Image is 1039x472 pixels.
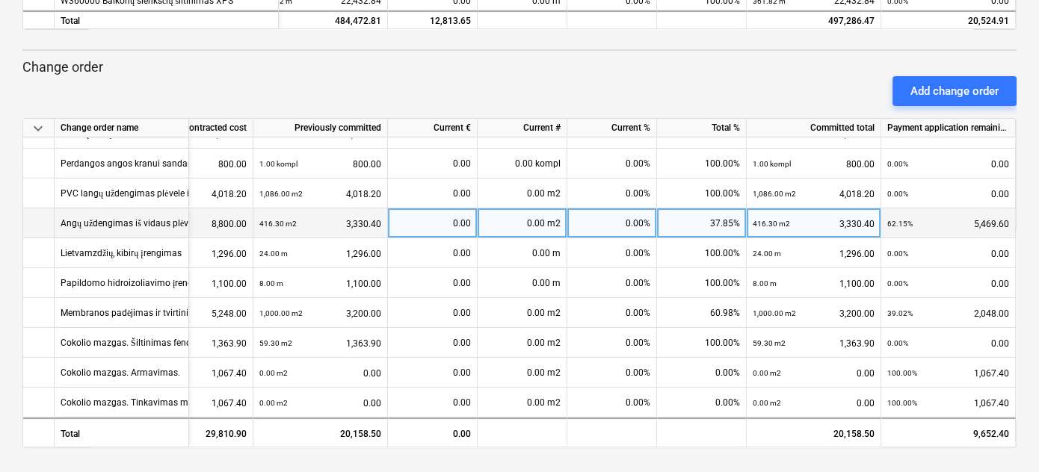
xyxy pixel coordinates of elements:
[61,328,203,357] div: Cokolio mazgas. Šiltinimas fenoliu.
[881,417,1016,447] div: 9,652.40
[887,208,1009,239] div: 5,469.60
[259,399,288,407] small: 0.00 m2
[753,358,875,388] div: 0.00
[753,369,781,377] small: 0.00 m2
[259,12,381,31] div: 484,472.81
[657,119,747,137] div: Total %
[478,298,567,328] div: 0.00 m2
[478,178,567,208] div: 0.00 m2
[253,417,388,447] div: 20,158.50
[753,178,875,209] div: 4,018.20
[259,388,381,418] div: 0.00
[657,268,747,298] div: 100.00%
[747,119,881,137] div: Committed total
[747,417,881,447] div: 20,158.50
[753,208,875,239] div: 3,330.40
[887,238,1009,269] div: 0.00
[478,328,567,358] div: 0.00 m2
[887,369,917,377] small: 100.00%
[567,358,657,388] div: 0.00%
[394,238,471,268] div: 0.00
[55,10,279,29] div: Total
[887,358,1009,388] div: 1,067.40
[887,220,913,228] small: 62.15%
[657,178,747,208] div: 100.00%
[753,339,786,347] small: 59.30 m2
[394,149,471,178] div: 0.00
[394,358,471,388] div: 0.00
[61,238,182,267] div: Lietvamzdžių, kibirų įrengimas
[394,208,471,238] div: 0.00
[747,10,881,29] div: 497,286.47
[394,178,471,208] div: 0.00
[61,268,247,297] div: Papildomo hidroizoliavimo įrengimas terasoje
[259,298,381,329] div: 3,200.00
[753,399,781,407] small: 0.00 m2
[61,298,254,327] div: Membranos padėjimas ir tvirtinimas "sraigėmis"
[259,279,283,288] small: 8.00 m
[61,178,242,208] div: PVC langų uždengimas plėvele iš abiejų pusių
[259,220,297,228] small: 416.30 m2
[753,160,791,168] small: 1.00 kompl
[259,178,381,209] div: 4,018.20
[388,417,478,447] div: 0.00
[887,149,1009,179] div: 0.00
[567,119,657,137] div: Current %
[478,388,567,417] div: 0.00 m2
[753,220,790,228] small: 416.30 m2
[753,190,796,198] small: 1,086.00 m2
[753,298,875,329] div: 3,200.00
[753,309,796,317] small: 1,000.00 m2
[567,208,657,238] div: 0.00%
[887,190,908,198] small: 0.00%
[61,358,180,387] div: Cokolio mazgas. Armavimas.
[753,279,777,288] small: 8.00 m
[887,268,1009,299] div: 0.00
[388,10,478,29] div: 12,813.65
[887,12,1009,31] div: 20,524.91
[753,388,875,418] div: 0.00
[881,119,1016,137] div: Payment application remaining
[887,160,908,168] small: 0.00%
[259,369,288,377] small: 0.00 m2
[657,208,747,238] div: 37.85%
[753,149,875,179] div: 800.00
[753,249,781,258] small: 24.00 m
[478,119,567,137] div: Current #
[753,268,875,299] div: 1,100.00
[394,388,471,417] div: 0.00
[887,178,1009,209] div: 0.00
[478,268,567,298] div: 0.00 m
[478,358,567,388] div: 0.00 m2
[61,208,281,237] div: Angų uždengimas iš vidaus plėvele su mediniu karkasu
[61,388,297,417] div: Cokolio mazgas. Tinkavimas mozaikiniu tinku.
[55,119,189,137] div: Change order name
[394,328,471,358] div: 0.00
[567,298,657,328] div: 0.00%
[887,399,917,407] small: 100.00%
[259,309,303,317] small: 1,000.00 m2
[394,298,471,328] div: 0.00
[394,268,471,298] div: 0.00
[567,328,657,358] div: 0.00%
[910,81,999,101] div: Add change order
[657,328,747,358] div: 100.00%
[567,178,657,208] div: 0.00%
[259,339,292,347] small: 59.30 m2
[259,268,381,299] div: 1,100.00
[887,309,913,317] small: 39.02%
[657,238,747,268] div: 100.00%
[61,149,293,178] div: Perdangos angos kranui sandarinimas su nuolydžiu lietui
[657,388,747,417] div: 0.00%
[253,119,388,137] div: Previously committed
[567,388,657,417] div: 0.00%
[567,238,657,268] div: 0.00%
[657,298,747,328] div: 60.98%
[55,417,189,447] div: Total
[887,388,1009,418] div: 1,067.40
[259,149,381,179] div: 800.00
[753,328,875,358] div: 1,363.90
[657,358,747,388] div: 0.00%
[887,279,908,288] small: 0.00%
[259,358,381,388] div: 0.00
